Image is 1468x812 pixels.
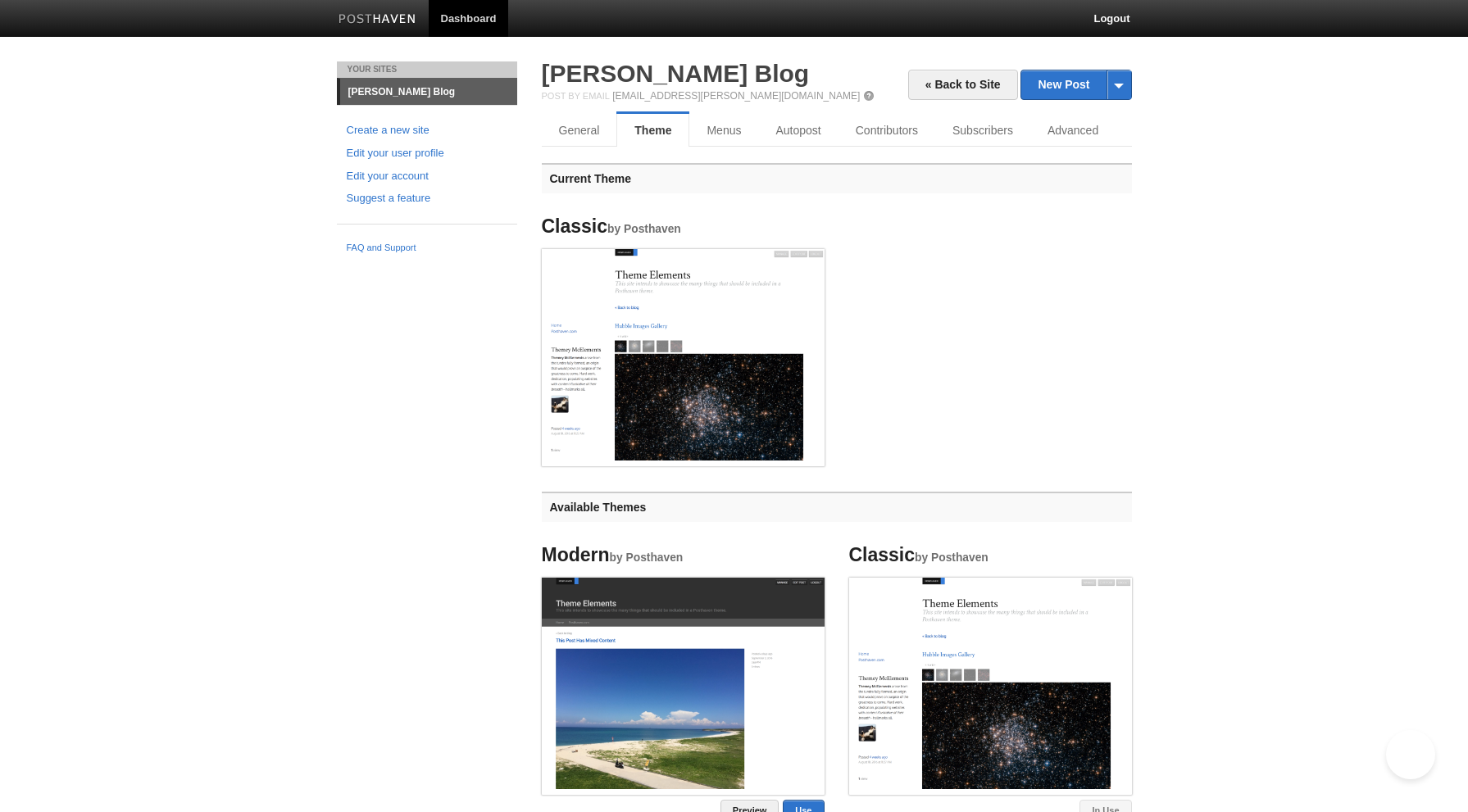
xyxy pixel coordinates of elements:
[1021,70,1130,99] a: New Post
[542,60,810,87] a: [PERSON_NAME] Blog
[607,223,681,235] small: by Posthaven
[689,114,758,147] a: Menus
[347,190,507,207] a: Suggest a feature
[1030,114,1116,147] a: Advanced
[347,145,507,162] a: Edit your user profile
[542,91,610,101] span: Post by Email
[839,114,935,147] a: Contributors
[915,551,989,564] small: by Posthaven
[612,90,860,102] a: [EMAIL_ADDRESS][PERSON_NAME][DOMAIN_NAME]
[542,492,1132,522] h3: Available Themes
[758,114,838,147] a: Autopost
[542,216,825,237] h4: Classic
[542,545,825,565] h4: Modern
[340,79,517,105] a: [PERSON_NAME] Blog
[849,545,1132,565] h4: Classic
[849,578,1132,790] img: Screenshot
[610,551,684,564] small: by Posthaven
[1386,730,1435,779] iframe: Help Scout Beacon - Open
[542,163,1132,193] h3: Current Theme
[337,61,517,78] li: Your Sites
[542,114,617,147] a: General
[908,70,1018,100] a: « Back to Site
[542,249,825,461] img: Screenshot
[347,122,507,139] a: Create a new site
[339,14,416,26] img: Posthaven-bar
[616,114,689,147] a: Theme
[347,241,507,256] a: FAQ and Support
[542,578,825,790] img: Screenshot
[347,168,507,185] a: Edit your account
[935,114,1030,147] a: Subscribers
